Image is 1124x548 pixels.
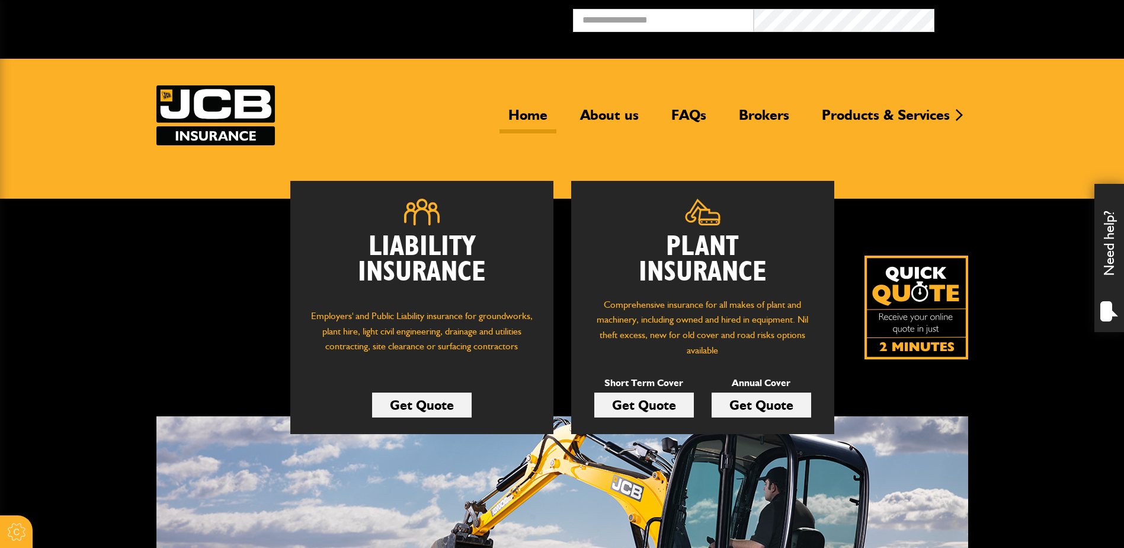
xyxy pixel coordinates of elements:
p: Employers' and Public Liability insurance for groundworks, plant hire, light civil engineering, d... [308,308,536,365]
a: Brokers [730,106,798,133]
p: Annual Cover [712,375,811,391]
a: FAQs [662,106,715,133]
a: Home [499,106,556,133]
a: About us [571,106,648,133]
div: Need help? [1094,184,1124,332]
img: Quick Quote [864,256,968,359]
img: JCB Insurance Services logo [156,85,275,145]
a: Get Quote [712,393,811,418]
a: Get your insurance quote isn just 2-minutes [864,256,968,359]
a: Products & Services [813,106,959,133]
a: Get Quote [594,393,694,418]
a: Get Quote [372,393,472,418]
button: Broker Login [934,9,1115,27]
p: Comprehensive insurance for all makes of plant and machinery, including owned and hired in equipm... [589,297,816,358]
h2: Plant Insurance [589,234,816,285]
p: Short Term Cover [594,375,694,391]
h2: Liability Insurance [308,234,536,297]
a: JCB Insurance Services [156,85,275,145]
